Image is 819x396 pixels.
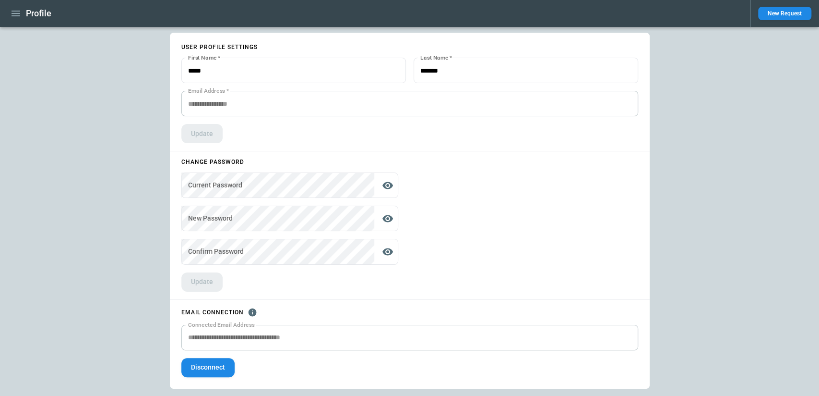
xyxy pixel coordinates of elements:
p: Change password [181,159,398,165]
label: Last Name [420,53,452,62]
button: display the password [378,209,397,228]
label: Email Address [188,87,229,95]
svg: Used to send and track outbound communications from shared quotes. You may occasionally need to r... [248,308,257,317]
label: Connected Email Address [188,321,255,329]
p: User profile settings [181,44,638,50]
button: display the password [378,176,397,195]
button: New Request [758,7,811,20]
label: First Name [188,53,220,62]
div: This is the email address linked to your Aerios account. It's used for signing in and cannot be e... [181,91,638,116]
button: display the password [378,242,397,261]
button: Disconnect [181,358,235,377]
p: EMAIL CONNECTION [181,309,244,315]
h1: Profile [26,8,51,19]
